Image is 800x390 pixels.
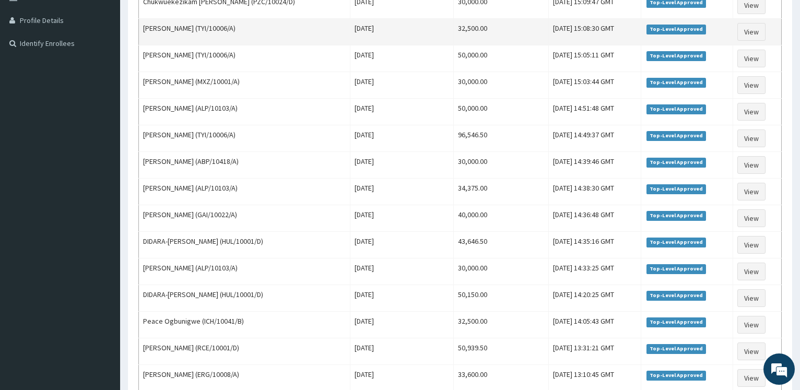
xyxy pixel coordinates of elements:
[549,72,641,99] td: [DATE] 15:03:44 GMT
[737,23,766,41] a: View
[453,179,549,205] td: 34,375.00
[737,156,766,174] a: View
[646,264,707,274] span: Top-Level Approved
[350,179,453,205] td: [DATE]
[139,258,350,285] td: [PERSON_NAME] (ALP/10103/A)
[737,263,766,280] a: View
[646,211,707,220] span: Top-Level Approved
[139,338,350,365] td: [PERSON_NAME] (RCE/10001/D)
[737,369,766,387] a: View
[646,317,707,327] span: Top-Level Approved
[453,205,549,232] td: 40,000.00
[549,285,641,312] td: [DATE] 14:20:25 GMT
[453,152,549,179] td: 30,000.00
[646,184,707,194] span: Top-Level Approved
[19,52,42,78] img: d_794563401_company_1708531726252_794563401
[139,285,350,312] td: DIDARA-[PERSON_NAME] (HUL/10001/D)
[5,270,199,307] textarea: Type your message and hit 'Enter'
[646,238,707,247] span: Top-Level Approved
[646,78,707,87] span: Top-Level Approved
[139,312,350,338] td: Peace Ogbunigwe (ICH/10041/B)
[350,152,453,179] td: [DATE]
[350,205,453,232] td: [DATE]
[453,125,549,152] td: 96,546.50
[139,125,350,152] td: [PERSON_NAME] (TYI/10006/A)
[61,124,144,230] span: We're online!
[453,99,549,125] td: 50,000.00
[453,285,549,312] td: 50,150.00
[54,58,175,72] div: Chat with us now
[549,312,641,338] td: [DATE] 14:05:43 GMT
[549,19,641,45] td: [DATE] 15:08:30 GMT
[737,183,766,200] a: View
[350,19,453,45] td: [DATE]
[453,72,549,99] td: 30,000.00
[646,25,707,34] span: Top-Level Approved
[139,205,350,232] td: [PERSON_NAME] (GAI/10022/A)
[737,76,766,94] a: View
[139,45,350,72] td: [PERSON_NAME] (TYI/10006/A)
[549,152,641,179] td: [DATE] 14:39:46 GMT
[737,50,766,67] a: View
[549,99,641,125] td: [DATE] 14:51:48 GMT
[646,371,707,380] span: Top-Level Approved
[453,45,549,72] td: 50,000.00
[139,72,350,99] td: [PERSON_NAME] (MXZ/10001/A)
[350,258,453,285] td: [DATE]
[350,72,453,99] td: [DATE]
[737,236,766,254] a: View
[549,338,641,365] td: [DATE] 13:31:21 GMT
[549,179,641,205] td: [DATE] 14:38:30 GMT
[453,258,549,285] td: 30,000.00
[737,209,766,227] a: View
[646,291,707,300] span: Top-Level Approved
[350,125,453,152] td: [DATE]
[350,312,453,338] td: [DATE]
[139,99,350,125] td: [PERSON_NAME] (ALP/10103/A)
[171,5,196,30] div: Minimize live chat window
[646,158,707,167] span: Top-Level Approved
[350,285,453,312] td: [DATE]
[737,103,766,121] a: View
[350,99,453,125] td: [DATE]
[139,152,350,179] td: [PERSON_NAME] (ABP/10418/A)
[453,312,549,338] td: 32,500.00
[646,51,707,61] span: Top-Level Approved
[139,232,350,258] td: DIDARA-[PERSON_NAME] (HUL/10001/D)
[737,289,766,307] a: View
[737,129,766,147] a: View
[139,19,350,45] td: [PERSON_NAME] (TYI/10006/A)
[453,19,549,45] td: 32,500.00
[453,232,549,258] td: 43,646.50
[350,338,453,365] td: [DATE]
[646,104,707,114] span: Top-Level Approved
[737,316,766,334] a: View
[350,45,453,72] td: [DATE]
[646,131,707,140] span: Top-Level Approved
[549,125,641,152] td: [DATE] 14:49:37 GMT
[453,338,549,365] td: 50,939.50
[139,179,350,205] td: [PERSON_NAME] (ALP/10103/A)
[549,205,641,232] td: [DATE] 14:36:48 GMT
[549,45,641,72] td: [DATE] 15:05:11 GMT
[737,342,766,360] a: View
[549,258,641,285] td: [DATE] 14:33:25 GMT
[646,344,707,353] span: Top-Level Approved
[350,232,453,258] td: [DATE]
[549,232,641,258] td: [DATE] 14:35:16 GMT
